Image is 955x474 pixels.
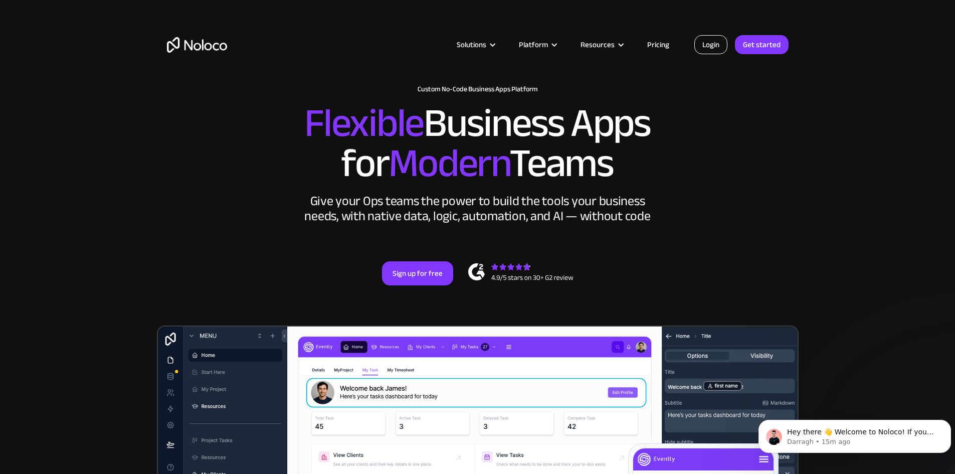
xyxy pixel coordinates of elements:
div: Give your Ops teams the power to build the tools your business needs, with native data, logic, au... [302,194,653,224]
a: Pricing [635,38,682,51]
a: Sign up for free [382,261,453,285]
div: Resources [568,38,635,51]
span: Flexible [304,86,424,161]
h2: Business Apps for Teams [167,103,789,184]
div: Platform [506,38,568,51]
span: Modern [389,126,509,201]
a: Login [694,35,727,54]
a: home [167,37,227,53]
iframe: Intercom notifications message [754,399,955,469]
div: Solutions [457,38,486,51]
div: Solutions [444,38,506,51]
div: Resources [581,38,615,51]
a: Get started [735,35,789,54]
div: Platform [519,38,548,51]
